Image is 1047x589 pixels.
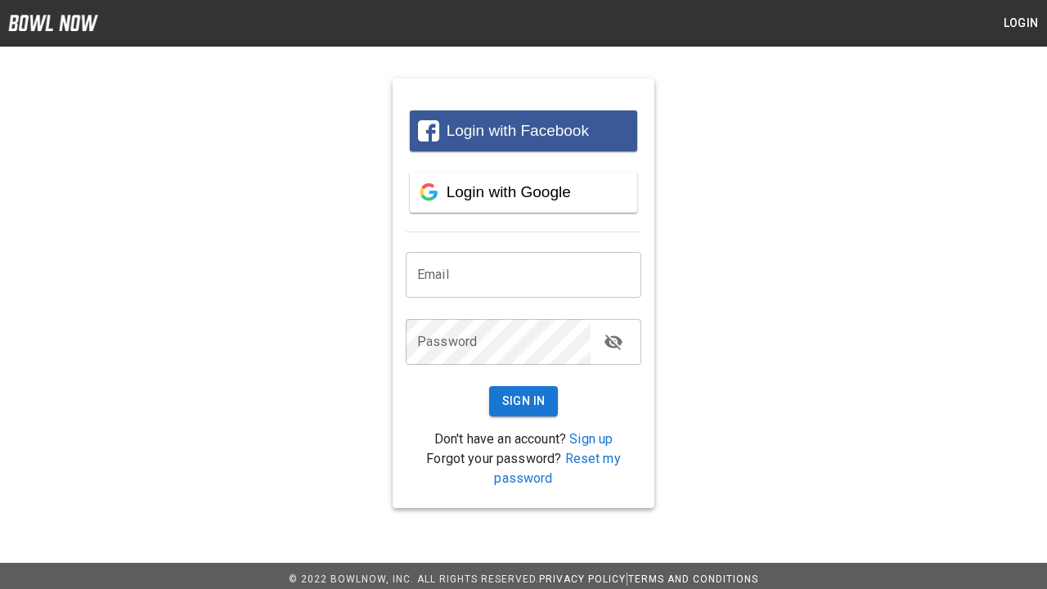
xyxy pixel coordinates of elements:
[494,451,620,486] a: Reset my password
[410,172,637,213] button: Login with Google
[8,15,98,31] img: logo
[289,573,539,585] span: © 2022 BowlNow, Inc. All Rights Reserved.
[995,8,1047,38] button: Login
[410,110,637,151] button: Login with Facebook
[489,386,559,416] button: Sign In
[597,326,630,358] button: toggle password visibility
[447,183,571,200] span: Login with Google
[447,122,589,139] span: Login with Facebook
[569,431,613,447] a: Sign up
[406,429,641,449] p: Don't have an account?
[406,449,641,488] p: Forgot your password?
[539,573,626,585] a: Privacy Policy
[628,573,758,585] a: Terms and Conditions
